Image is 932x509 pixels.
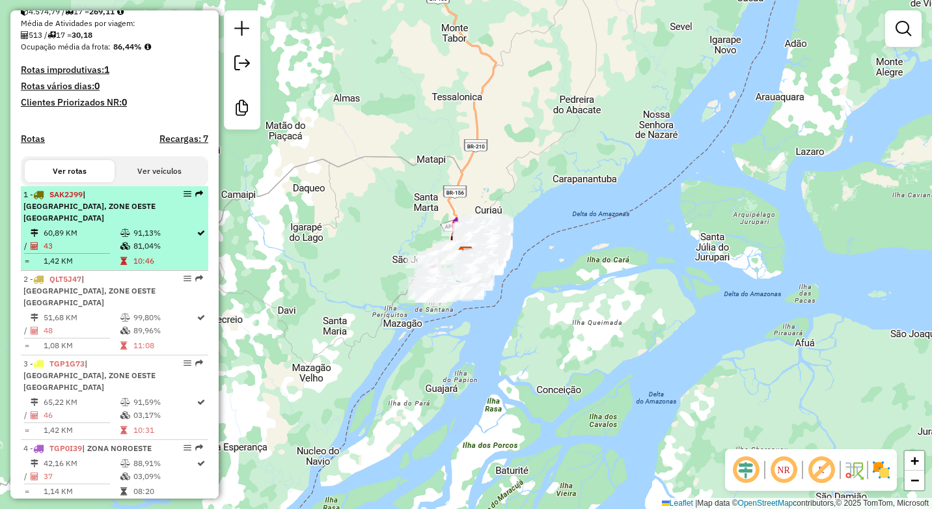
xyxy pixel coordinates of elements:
i: Cubagem total roteirizado [21,8,29,16]
td: / [23,240,30,253]
span: SAK2J99 [49,189,83,199]
img: Exibir/Ocultar setores [871,460,892,480]
span: 1 - [23,189,156,223]
i: Rota otimizada [197,229,205,237]
td: 46 [43,409,120,422]
em: Opções [184,275,191,282]
i: % de utilização da cubagem [120,327,130,335]
td: 1,08 KM [43,339,120,352]
td: 10:31 [133,424,196,437]
i: % de utilização da cubagem [120,473,130,480]
span: TGP1G73 [49,359,85,368]
i: Tempo total em rota [120,342,127,350]
div: Map data © contributors,© 2025 TomTom, Microsoft [659,498,932,509]
td: = [23,339,30,352]
i: Distância Total [31,229,38,237]
h4: Rotas vários dias: [21,81,208,92]
td: / [23,470,30,483]
i: Distância Total [31,314,38,322]
strong: 0 [94,80,100,92]
button: Ver veículos [115,160,204,182]
i: Total de rotas [65,8,74,16]
td: = [23,485,30,498]
span: + [911,452,919,469]
img: DP ITU [458,246,474,263]
i: Rota otimizada [197,460,205,467]
img: Fluxo de ruas [843,460,864,480]
strong: 1 [104,64,109,76]
td: 10:46 [133,255,196,268]
em: Opções [184,359,191,367]
i: Rota otimizada [197,398,205,406]
span: | [GEOGRAPHIC_DATA], ZONE OESTE [GEOGRAPHIC_DATA] [23,274,156,307]
a: Zoom in [905,451,924,471]
i: Tempo total em rota [120,426,127,434]
td: 51,68 KM [43,311,120,324]
i: Total de Atividades [21,31,29,39]
span: 2 - [23,274,156,307]
em: Média calculada utilizando a maior ocupação (%Peso ou %Cubagem) de cada rota da sessão. Rotas cro... [144,43,151,51]
td: 42,16 KM [43,457,120,470]
td: 91,13% [133,227,196,240]
i: % de utilização do peso [120,398,130,406]
a: Zoom out [905,471,924,490]
i: % de utilização da cubagem [120,411,130,419]
a: Leaflet [662,499,693,508]
span: Ocultar NR [768,454,799,486]
i: Total de Atividades [31,473,38,480]
td: 08:20 [133,485,196,498]
div: Média de Atividades por viagem: [21,18,208,29]
span: 3 - [23,359,156,392]
em: Rota exportada [195,275,203,282]
td: 65,22 KM [43,396,120,409]
i: Meta Caixas/viagem: 1,00 Diferença: 268,11 [117,8,124,16]
strong: 269,11 [89,7,115,16]
button: Ver rotas [25,160,115,182]
span: − [911,472,919,488]
div: 4.574,79 / 17 = [21,6,208,18]
a: Rotas [21,133,45,144]
i: Tempo total em rota [120,488,127,495]
i: Total de Atividades [31,327,38,335]
a: Exibir filtros [890,16,916,42]
strong: 0 [122,96,127,108]
i: Distância Total [31,398,38,406]
a: Criar modelo [229,95,255,124]
a: Nova sessão e pesquisa [229,16,255,45]
a: OpenStreetMap [738,499,793,508]
td: / [23,409,30,422]
td: 1,42 KM [43,424,120,437]
td: 91,59% [133,396,196,409]
i: Total de rotas [48,31,56,39]
i: Tempo total em rota [120,257,127,265]
td: 81,04% [133,240,196,253]
em: Opções [184,444,191,452]
span: QLT5J47 [49,274,81,284]
em: Rota exportada [195,359,203,367]
td: 89,96% [133,324,196,337]
td: 88,91% [133,457,196,470]
i: Total de Atividades [31,411,38,419]
span: Exibir rótulo [806,454,837,486]
span: | [GEOGRAPHIC_DATA], ZONE OESTE [GEOGRAPHIC_DATA] [23,359,156,392]
div: Atividade não roteirizada - L.P DEPOSITO DE BEB [465,257,498,270]
div: 513 / 17 = [21,29,208,41]
td: = [23,255,30,268]
i: % de utilização do peso [120,460,130,467]
h4: Clientes Priorizados NR: [21,97,208,108]
span: Ocultar deslocamento [730,454,761,486]
span: | ZONA NOROESTE [82,443,152,453]
td: 03,17% [133,409,196,422]
i: % de utilização da cubagem [120,242,130,250]
td: / [23,324,30,337]
span: | [695,499,697,508]
td: 43 [43,240,120,253]
td: 1,14 KM [43,485,120,498]
i: % de utilização do peso [120,314,130,322]
td: 11:08 [133,339,196,352]
span: TGP0I39 [49,443,82,453]
i: % de utilização do peso [120,229,130,237]
a: Exportar sessão [229,50,255,79]
i: Total de Atividades [31,242,38,250]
